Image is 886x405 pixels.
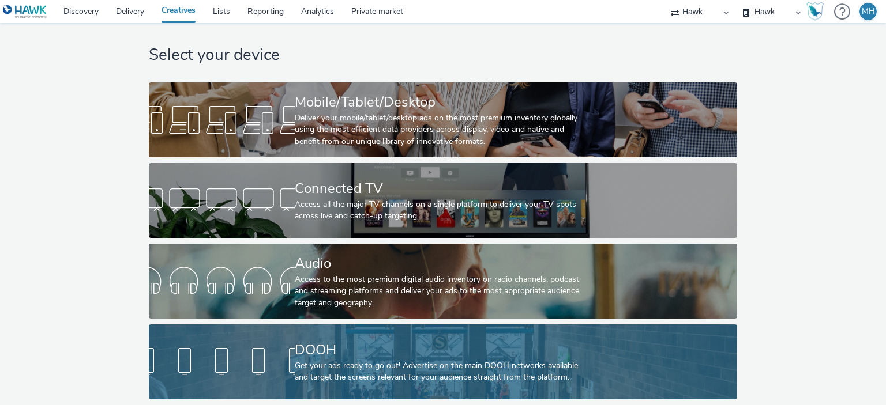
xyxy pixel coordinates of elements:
[3,5,47,19] img: undefined Logo
[149,324,737,399] a: DOOHGet your ads ready to go out! Advertise on the main DOOH networks available and target the sc...
[149,163,737,238] a: Connected TVAccess all the major TV channels on a single platform to deliver your TV spots across...
[149,244,737,319] a: AudioAccess to the most premium digital audio inventory on radio channels, podcast and streaming ...
[149,82,737,157] a: Mobile/Tablet/DesktopDeliver your mobile/tablet/desktop ads on the most premium inventory globall...
[295,340,587,360] div: DOOH
[806,2,828,21] a: Hawk Academy
[295,179,587,199] div: Connected TV
[149,44,737,66] h1: Select your device
[295,92,587,112] div: Mobile/Tablet/Desktop
[295,112,587,147] div: Deliver your mobile/tablet/desktop ads on the most premium inventory globally using the most effi...
[295,274,587,309] div: Access to the most premium digital audio inventory on radio channels, podcast and streaming platf...
[295,253,587,274] div: Audio
[295,199,587,222] div: Access all the major TV channels on a single platform to deliver your TV spots across live and ca...
[295,360,587,384] div: Get your ads ready to go out! Advertise on the main DOOH networks available and target the screen...
[862,3,875,20] div: MH
[806,2,824,21] img: Hawk Academy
